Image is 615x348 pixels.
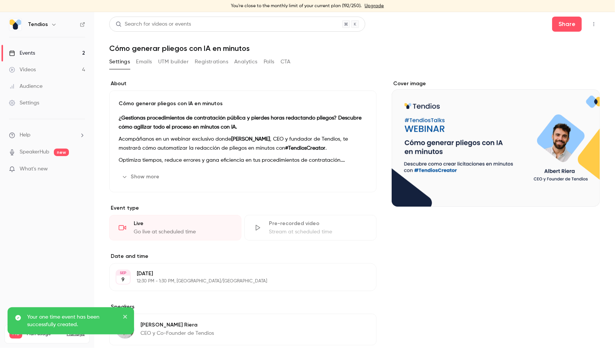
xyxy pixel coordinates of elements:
[9,99,39,107] div: Settings
[244,215,377,241] div: Pre-recorded videoStream at scheduled time
[28,21,48,28] h6: Tendios
[109,314,377,345] div: Albert Riera[PERSON_NAME] RieraCEO y Co-Founder de Tendios
[116,20,191,28] div: Search for videos or events
[9,18,21,31] img: Tendios
[109,253,377,260] label: Date and time
[365,3,384,9] a: Upgrade
[122,276,125,284] p: 9
[119,156,367,165] p: Optimiza tiempos, reduce errores y gana eficiencia en tus procedimientos de contratación.
[158,56,189,68] button: UTM builder
[109,215,241,241] div: LiveGo live at scheduled time
[269,228,367,236] div: Stream at scheduled time
[137,278,337,284] p: 12:30 PM - 1:30 PM, [GEOGRAPHIC_DATA]/[GEOGRAPHIC_DATA]
[20,131,31,139] span: Help
[269,220,367,227] div: Pre-recorded video
[54,149,69,156] span: new
[137,270,337,277] p: [DATE]
[109,44,600,53] h1: Cómo generar pliegos con IA en minutos
[134,220,232,227] div: Live
[119,100,367,107] p: Cómo generar pliegos con IA en minutos
[119,115,362,130] strong: ¿Gestionas procedimientos de contratación pública y pierdes horas redactando pliegos? Descubre có...
[392,80,600,207] section: Cover image
[136,56,152,68] button: Emails
[9,83,43,90] div: Audience
[281,56,291,68] button: CTA
[264,56,275,68] button: Polls
[552,17,582,32] button: Share
[231,136,270,142] strong: [PERSON_NAME]
[109,56,130,68] button: Settings
[123,313,128,322] button: close
[20,165,48,173] span: What's new
[134,228,232,236] div: Go live at scheduled time
[392,80,600,87] label: Cover image
[9,131,85,139] li: help-dropdown-opener
[195,56,228,68] button: Registrations
[109,303,377,311] label: Speakers
[27,313,118,328] p: Your one time event has been successfully created.
[140,330,214,337] p: CEO y Co-Founder de Tendios
[119,171,164,183] button: Show more
[234,56,258,68] button: Analytics
[119,135,367,153] p: Acompáñanos en un webinar exclusivo donde , CEO y fundador de Tendios, te mostrará cómo automatiz...
[20,148,49,156] a: SpeakerHub
[285,146,325,151] strong: #TendiosCreator
[9,66,36,74] div: Videos
[116,270,130,276] div: SEP
[9,49,35,57] div: Events
[109,80,377,87] label: About
[140,321,214,329] p: [PERSON_NAME] Riera
[109,204,377,212] p: Event type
